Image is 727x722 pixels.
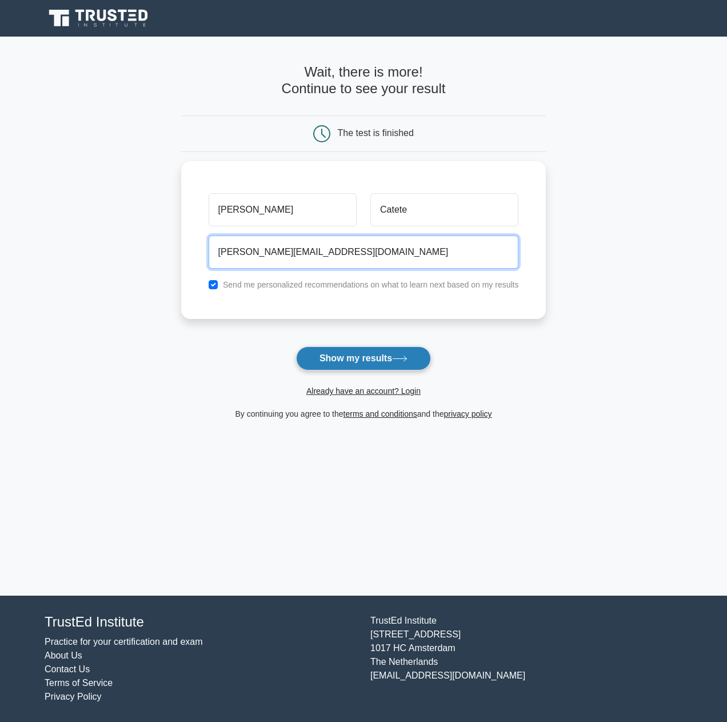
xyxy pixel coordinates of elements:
div: TrustEd Institute [STREET_ADDRESS] 1017 HC Amsterdam The Netherlands [EMAIL_ADDRESS][DOMAIN_NAME] [363,614,689,704]
a: Practice for your certification and exam [45,637,203,647]
button: Show my results [296,346,431,370]
label: Send me personalized recommendations on what to learn next based on my results [223,280,519,289]
a: Privacy Policy [45,692,102,701]
h4: Wait, there is more! Continue to see your result [181,64,546,97]
a: About Us [45,651,82,660]
input: Email [209,236,519,269]
a: Already have an account? Login [306,386,421,396]
a: privacy policy [444,409,492,418]
h4: TrustEd Institute [45,614,357,631]
a: terms and conditions [343,409,417,418]
div: By continuing you agree to the and the [174,407,553,421]
div: The test is finished [338,128,414,138]
input: Last name [370,193,518,226]
input: First name [209,193,357,226]
a: Contact Us [45,664,90,674]
a: Terms of Service [45,678,113,688]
